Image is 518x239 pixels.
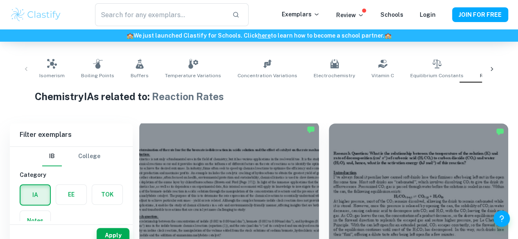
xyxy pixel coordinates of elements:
input: Search for any exemplars... [95,3,226,26]
button: JOIN FOR FREE [452,7,508,22]
p: Exemplars [282,10,320,19]
button: IA [20,185,50,205]
span: Vitamin C [371,72,394,79]
span: Equilibrium Constants [410,72,464,79]
img: Marked [307,125,315,134]
img: Marked [496,127,504,136]
h1: Chemistry IAs related to: [35,89,483,104]
span: 🏫 [127,32,133,39]
span: Concentration Variations [238,72,297,79]
button: TOK [92,185,122,204]
button: EE [56,185,86,204]
h6: Filter exemplars [10,123,133,146]
button: Notes [20,211,50,230]
button: College [78,147,100,166]
span: Reaction Rates [152,91,224,102]
span: Electrochemistry [314,72,355,79]
a: Login [420,11,436,18]
span: Temperature Variations [165,72,221,79]
button: Help and Feedback [493,210,510,227]
img: Clastify logo [10,7,62,23]
span: Reaction Rates [480,72,516,79]
div: Filter type choice [42,147,100,166]
a: here [258,32,271,39]
span: 🏫 [385,32,391,39]
a: Schools [380,11,403,18]
p: Review [336,11,364,20]
h6: We just launched Clastify for Schools. Click to learn how to become a school partner. [2,31,516,40]
button: IB [42,147,62,166]
span: Buffers [131,72,149,79]
h6: Category [20,170,123,179]
span: Isomerism [39,72,65,79]
span: Boiling Points [81,72,114,79]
